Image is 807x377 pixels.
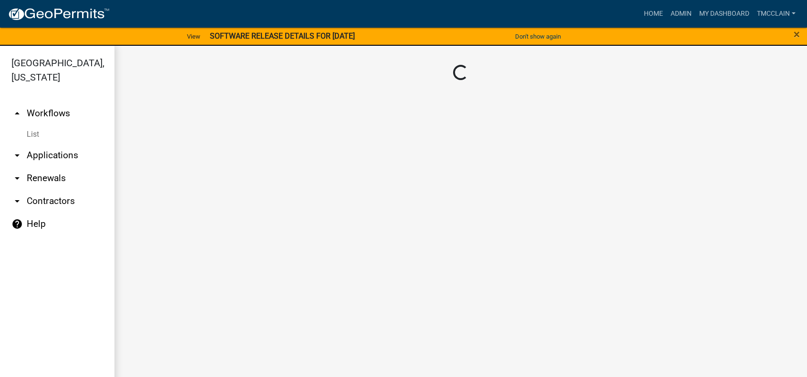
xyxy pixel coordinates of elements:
[11,218,23,230] i: help
[11,108,23,119] i: arrow_drop_up
[794,29,800,40] button: Close
[11,195,23,207] i: arrow_drop_down
[753,5,799,23] a: tmcclain
[11,173,23,184] i: arrow_drop_down
[794,28,800,41] span: ×
[183,29,204,44] a: View
[11,150,23,161] i: arrow_drop_down
[695,5,753,23] a: My Dashboard
[511,29,565,44] button: Don't show again
[640,5,667,23] a: Home
[667,5,695,23] a: Admin
[210,31,355,41] strong: SOFTWARE RELEASE DETAILS FOR [DATE]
